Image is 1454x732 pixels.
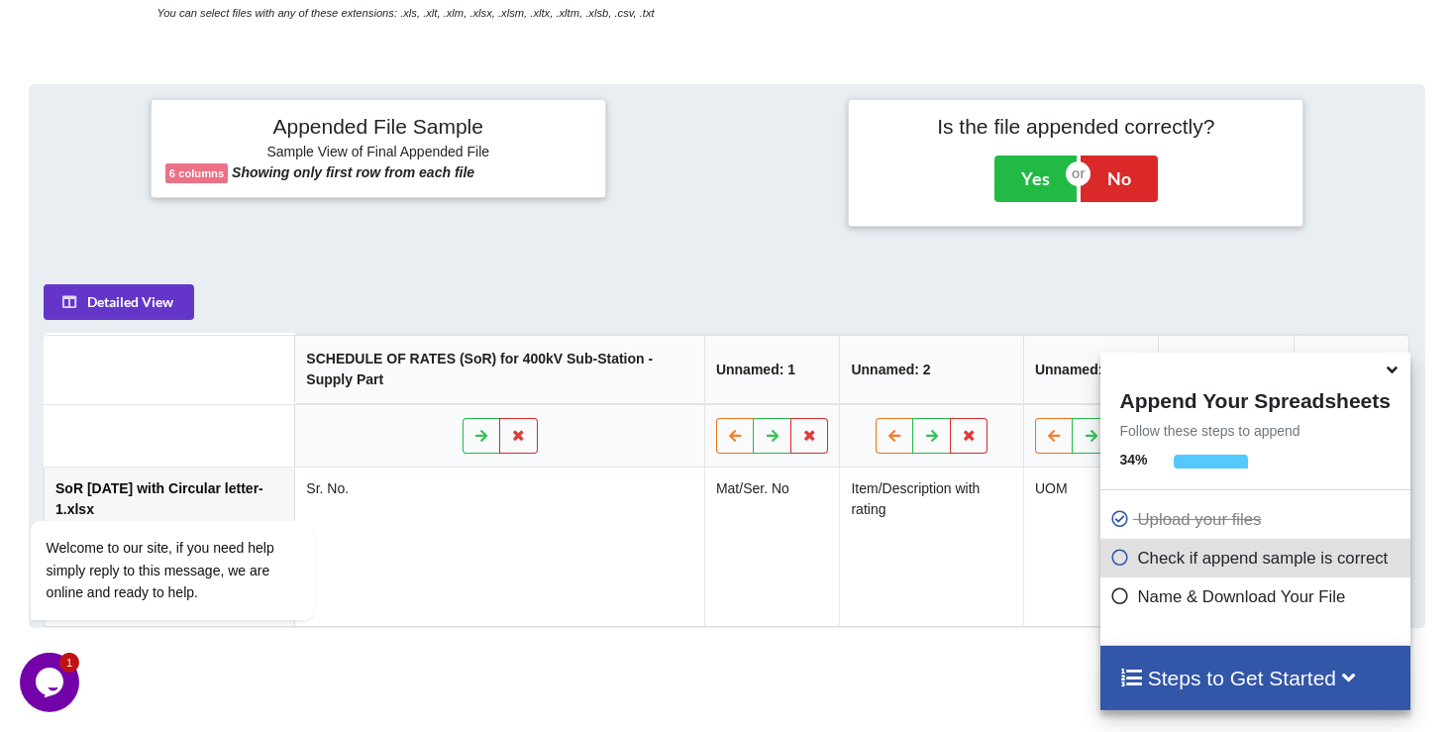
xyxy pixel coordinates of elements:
iframe: chat widget [20,342,376,643]
p: Check if append sample is correct [1110,546,1405,571]
b: 6 columns [169,167,224,179]
th: Unnamed: 1 [704,335,840,404]
button: Detailed View [44,284,194,320]
th: Unnamed: 2 [840,335,1023,404]
h4: Is the file appended correctly? [863,114,1289,139]
b: 34 % [1120,452,1148,468]
iframe: chat widget [20,653,83,712]
button: Yes [994,156,1077,201]
td: Sr. No. [295,468,705,626]
button: No [1081,156,1158,201]
p: Follow these steps to append [1100,421,1410,441]
th: SCHEDULE OF RATES (SoR) for 400kV Sub-Station - Supply Part [295,335,705,404]
th: Unnamed: 3 [1023,335,1159,404]
p: Upload your files [1110,507,1405,532]
td: Item/Description with rating [840,468,1023,626]
h6: Sample View of Final Appended File [165,144,591,163]
h4: Append Your Spreadsheets [1100,383,1410,413]
td: Mat/Ser. No [704,468,840,626]
td: UOM [1023,468,1159,626]
i: You can select files with any of these extensions: .xls, .xlt, .xlm, .xlsx, .xlsm, .xltx, .xltm, ... [157,7,655,19]
h4: Appended File Sample [165,114,591,142]
p: Name & Download Your File [1110,584,1405,609]
th: Unnamed: 5 [1294,335,1408,404]
th: Unnamed: 4 [1159,335,1295,404]
b: Showing only first row from each file [232,164,474,180]
h4: Steps to Get Started [1120,666,1391,690]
